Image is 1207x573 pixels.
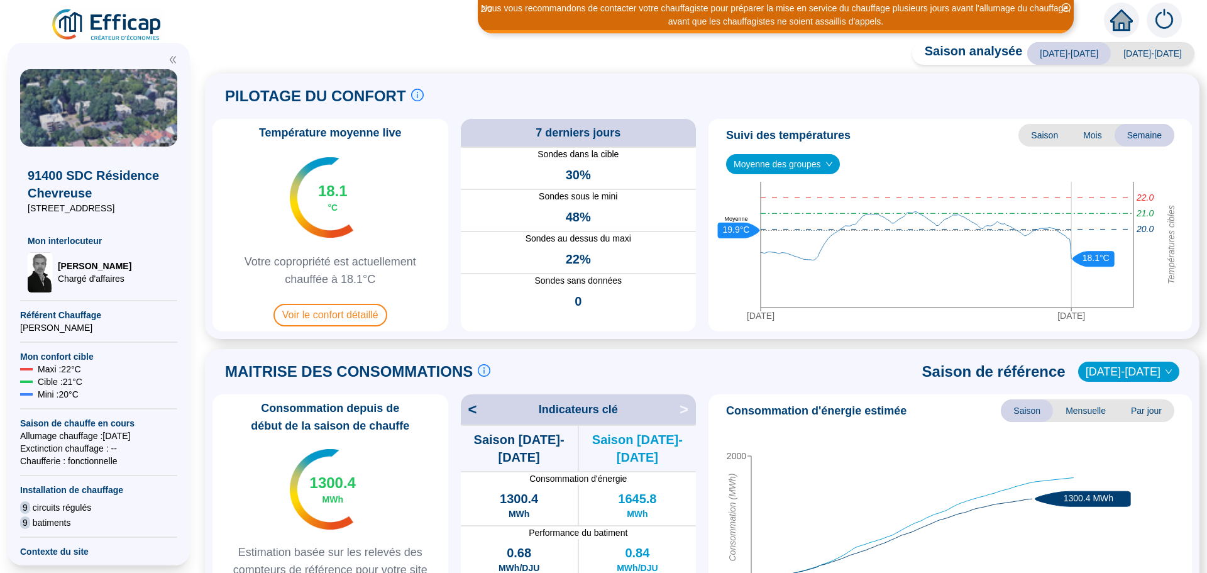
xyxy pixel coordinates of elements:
tspan: [DATE] [1057,311,1085,321]
tspan: 20.0 [1136,224,1154,234]
span: Votre copropriété est actuellement chauffée à 18.1°C [218,253,443,288]
img: indicateur températures [290,449,353,530]
span: 1300.4 [500,490,538,508]
tspan: Consommation (MWh) [727,474,737,562]
span: Sondes au dessus du maxi [461,232,697,245]
span: 91400 SDC Résidence Chevreuse [28,167,170,202]
span: Sondes sous le mini [461,190,697,203]
span: PILOTAGE DU CONFORT [225,86,406,106]
span: Mois [1071,124,1115,147]
span: Mon confort cible [20,350,177,363]
span: Saison [DATE]-[DATE] [461,431,578,466]
span: Semaine [1115,124,1174,147]
span: Référent Chauffage [20,309,177,321]
span: circuits régulés [33,501,91,514]
span: Par jour [1118,399,1174,422]
span: Voir le confort détaillé [273,304,387,326]
span: Indicateurs clé [539,401,618,418]
span: Saison de référence [922,362,1066,382]
span: info-circle [478,364,490,377]
span: Saison de chauffe en cours [20,417,177,430]
span: 30% [566,166,591,184]
span: 2022-2023 [1086,362,1172,381]
span: °C [328,201,338,214]
tspan: 2000 [727,451,746,461]
span: Consommation d'énergie estimée [726,402,907,420]
span: Allumage chauffage : [DATE] [20,430,177,442]
span: close-circle [1062,3,1071,12]
span: [DATE]-[DATE] [1111,42,1194,65]
tspan: [DATE] [747,311,774,321]
span: Sondes dans la cible [461,148,697,161]
span: > [680,399,696,420]
span: home [1110,9,1133,31]
div: Nous vous recommandons de contacter votre chauffagiste pour préparer la mise en service du chauff... [480,2,1072,28]
span: Saison [DATE]-[DATE] [579,431,696,466]
span: 9 [20,501,30,514]
span: [STREET_ADDRESS] [28,202,170,214]
span: Température moyenne live [251,124,409,142]
span: Saison [1018,124,1071,147]
span: 22% [566,250,591,268]
span: 9 [20,516,30,529]
img: alerts [1147,3,1182,38]
span: [PERSON_NAME] [20,321,177,334]
span: 18.1 [318,181,348,201]
span: [PERSON_NAME] [58,260,131,272]
span: Consommation d'énergie [461,472,697,485]
span: Installation de chauffage [20,484,177,496]
span: Maxi : 22 °C [38,363,81,376]
span: Saison [1001,399,1053,422]
span: Suivi des températures [726,126,851,144]
span: < [461,399,477,420]
span: Sondes sans données [461,274,697,287]
tspan: Températures cibles [1166,205,1176,284]
text: 18.1°C [1083,253,1110,263]
i: 2 / 3 [481,4,492,14]
span: down [1165,368,1172,376]
span: Mon interlocuteur [28,235,170,247]
span: down [825,160,833,168]
span: Performance du batiment [461,526,697,539]
span: Mensuelle [1053,399,1118,422]
span: 7 derniers jours [536,124,620,142]
span: Exctinction chauffage : -- [20,442,177,455]
img: indicateur températures [290,157,353,238]
span: 1645.8 [618,490,656,508]
img: efficap energie logo [50,8,164,43]
span: MWh [322,493,343,506]
span: double-left [168,55,177,64]
span: info-circle [411,89,424,101]
span: Mini : 20 °C [38,388,79,401]
span: 1300.4 [310,473,356,493]
span: MWh [509,508,529,520]
text: Moyenne [724,216,747,222]
span: 48% [566,208,591,226]
span: Contexte du site [20,545,177,558]
span: batiments [33,516,71,529]
span: 0.84 [625,544,649,562]
span: 0.68 [507,544,531,562]
span: MAITRISE DES CONSOMMATIONS [225,362,473,382]
text: 19.9°C [723,225,750,235]
span: Saison analysée [912,42,1023,65]
span: Chaufferie : fonctionnelle [20,455,177,467]
text: 1300.4 MWh [1064,493,1113,503]
span: Consommation depuis de début de la saison de chauffe [218,399,443,435]
img: Chargé d'affaires [28,252,53,292]
span: Moyenne des groupes [734,155,832,174]
span: 0 [575,292,581,310]
span: MWh [627,508,648,520]
tspan: 22.0 [1136,192,1154,203]
span: [DATE]-[DATE] [1027,42,1111,65]
span: Chargé d'affaires [58,272,131,285]
tspan: 21.0 [1136,208,1154,218]
span: Cible : 21 °C [38,376,82,388]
